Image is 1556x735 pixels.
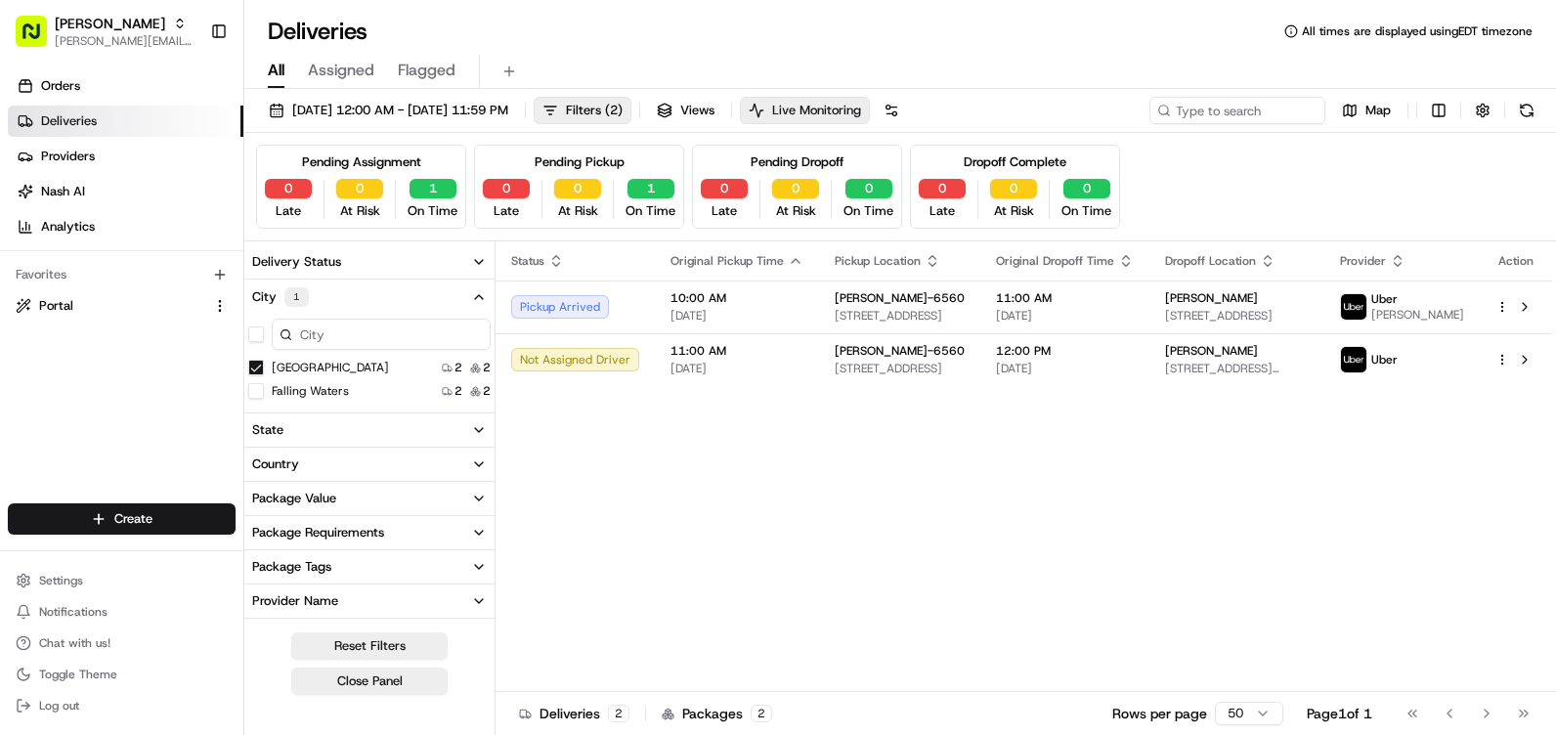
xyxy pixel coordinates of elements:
[751,153,843,171] div: Pending Dropoff
[332,193,356,216] button: Start new chat
[483,360,491,375] span: 2
[1165,253,1256,269] span: Dropoff Location
[535,153,625,171] div: Pending Pickup
[8,70,243,102] a: Orders
[39,698,79,713] span: Log out
[20,78,356,109] p: Welcome 👋
[626,202,675,220] span: On Time
[291,668,448,695] button: Close Panel
[680,102,714,119] span: Views
[138,330,237,346] a: Powered byPylon
[996,343,1134,359] span: 12:00 PM
[996,308,1134,324] span: [DATE]
[670,308,803,324] span: [DATE]
[244,245,495,279] button: Delivery Status
[340,202,380,220] span: At Risk
[252,455,299,473] div: Country
[835,253,921,269] span: Pickup Location
[835,290,965,306] span: [PERSON_NAME]-6560
[41,183,85,200] span: Nash AI
[12,276,157,311] a: 📗Knowledge Base
[910,145,1120,229] div: Dropoff Complete0Late0At Risk0On Time
[252,490,336,507] div: Package Value
[8,629,236,657] button: Chat with us!
[1302,23,1533,39] span: All times are displayed using EDT timezone
[8,141,243,172] a: Providers
[291,632,448,660] button: Reset Filters
[66,206,247,222] div: We're available if you need us!
[994,202,1034,220] span: At Risk
[8,692,236,719] button: Log out
[114,510,152,528] span: Create
[1371,291,1398,307] span: Uber
[272,360,389,375] label: [GEOGRAPHIC_DATA]
[1112,704,1207,723] p: Rows per page
[670,361,803,376] span: [DATE]
[1165,343,1258,359] span: [PERSON_NAME]
[964,153,1066,171] div: Dropoff Complete
[8,598,236,626] button: Notifications
[701,179,748,198] button: 0
[308,59,374,82] span: Assigned
[772,102,861,119] span: Live Monitoring
[751,705,772,722] div: 2
[256,145,466,229] div: Pending Assignment0Late0At Risk1On Time
[1307,704,1372,723] div: Page 1 of 1
[534,97,631,124] button: Filters(2)
[835,343,965,359] span: [PERSON_NAME]-6560
[1371,307,1464,323] span: [PERSON_NAME]
[1371,352,1398,367] span: Uber
[252,558,331,576] div: Package Tags
[996,253,1114,269] span: Original Dropoff Time
[398,59,455,82] span: Flagged
[558,202,598,220] span: At Risk
[8,259,236,290] div: Favorites
[55,33,194,49] button: [PERSON_NAME][EMAIL_ADDRESS][PERSON_NAME][DOMAIN_NAME]
[670,253,784,269] span: Original Pickup Time
[39,283,150,303] span: Knowledge Base
[494,202,519,220] span: Late
[1061,202,1111,220] span: On Time
[1165,361,1309,376] span: [STREET_ADDRESS][PERSON_NAME]
[483,179,530,198] button: 0
[1341,347,1366,372] img: profile_uber_ahold_partner.png
[20,20,59,59] img: Nash
[627,179,674,198] button: 1
[8,211,243,242] a: Analytics
[1495,253,1536,269] div: Action
[454,383,462,399] span: 2
[740,97,870,124] button: Live Monitoring
[55,14,165,33] button: [PERSON_NAME]
[670,343,803,359] span: 11:00 AM
[268,16,367,47] h1: Deliveries
[41,77,80,95] span: Orders
[843,202,893,220] span: On Time
[1165,308,1309,324] span: [STREET_ADDRESS]
[554,179,601,198] button: 0
[272,383,349,399] label: Falling Waters
[244,550,495,584] button: Package Tags
[185,283,314,303] span: API Documentation
[8,290,236,322] button: Portal
[776,202,816,220] span: At Risk
[157,276,322,311] a: 💻API Documentation
[670,290,803,306] span: 10:00 AM
[1063,179,1110,198] button: 0
[66,187,321,206] div: Start new chat
[1365,102,1391,119] span: Map
[408,202,457,220] span: On Time
[268,59,284,82] span: All
[8,8,202,55] button: [PERSON_NAME][PERSON_NAME][EMAIL_ADDRESS][PERSON_NAME][DOMAIN_NAME]
[20,187,55,222] img: 1736555255976-a54dd68f-1ca7-489b-9aae-adbdc363a1c4
[566,102,623,119] span: Filters
[519,704,629,723] div: Deliveries
[772,179,819,198] button: 0
[845,179,892,198] button: 0
[8,106,243,137] a: Deliveries
[244,584,495,618] button: Provider Name
[292,102,508,119] span: [DATE] 12:00 AM - [DATE] 11:59 PM
[605,102,623,119] span: ( 2 )
[252,287,309,307] div: City
[712,202,737,220] span: Late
